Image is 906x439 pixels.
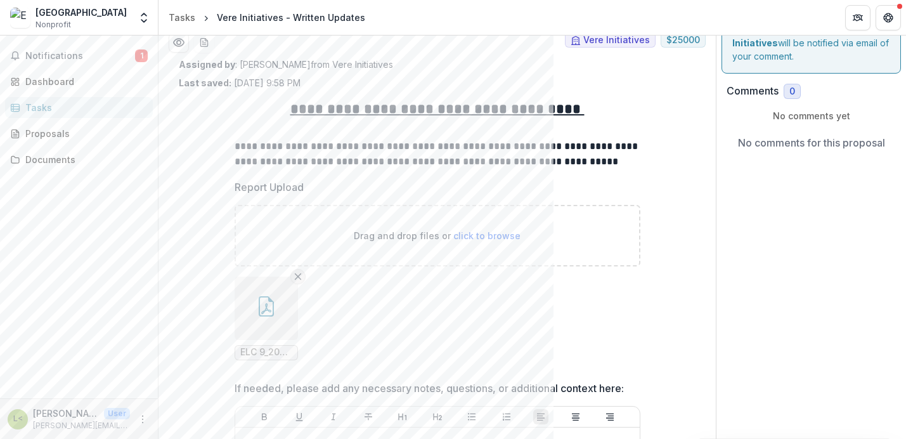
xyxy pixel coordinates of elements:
p: [PERSON_NAME][EMAIL_ADDRESS][DOMAIN_NAME] [33,420,130,431]
button: Partners [845,5,870,30]
span: Nonprofit [36,19,71,30]
p: [PERSON_NAME] <[PERSON_NAME][EMAIL_ADDRESS][DOMAIN_NAME]> [33,407,99,420]
span: Notifications [25,51,135,62]
button: Strike [361,409,376,424]
button: Heading 2 [430,409,445,424]
p: No comments for this proposal [738,135,885,150]
div: Vere Initiatives - Written Updates [217,11,365,24]
p: User [104,408,130,419]
a: Documents [5,149,153,170]
div: Lisa Interlandi <lisa@evergladeslaw.org> [13,415,23,423]
button: Open entity switcher [135,5,153,30]
a: Tasks [164,8,200,27]
span: 1 [135,49,148,62]
strong: Assigned by [179,59,235,70]
span: 0 [789,86,795,97]
strong: Last saved: [179,77,231,88]
p: No comments yet [727,109,896,122]
div: Dashboard [25,75,143,88]
p: Report Upload [235,180,304,195]
div: Remove FileELC 9_2025 update.pdf [235,277,298,360]
span: $ 25000 [666,35,700,46]
a: Proposals [5,123,153,144]
p: [DATE] 9:58 PM [179,76,301,89]
button: Bold [257,409,272,424]
span: click to browse [453,230,521,241]
p: : [PERSON_NAME] from Vere Initiatives [179,58,696,71]
div: Documents [25,153,143,166]
a: Tasks [5,97,153,118]
button: More [135,412,150,427]
h2: Comments [727,85,779,97]
p: If needed, please add any necessary notes, questions, or additional context here: [235,381,624,396]
button: Preview a70144d8-5666-4216-a700-adf21638ad55.pdf [169,32,189,53]
button: Get Help [876,5,901,30]
button: Ordered List [499,409,514,424]
div: [GEOGRAPHIC_DATA] [36,6,127,19]
button: Notifications1 [5,46,153,66]
div: Proposals [25,127,143,140]
div: Tasks [25,101,143,114]
button: Bullet List [464,409,479,424]
p: Drag and drop files or [354,229,521,242]
img: Everglades Law Center [10,8,30,28]
button: Italicize [326,409,341,424]
div: Tasks [169,11,195,24]
button: Heading 1 [395,409,410,424]
button: download-word-button [194,32,214,53]
nav: breadcrumb [164,8,370,27]
button: Underline [292,409,307,424]
button: Align Right [602,409,618,424]
span: ELC 9_2025 update.pdf [240,347,292,358]
button: Align Left [533,409,548,424]
a: Dashboard [5,71,153,92]
span: Vere Initiatives [583,35,650,46]
button: Remove File [290,269,306,284]
button: Align Center [568,409,583,424]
